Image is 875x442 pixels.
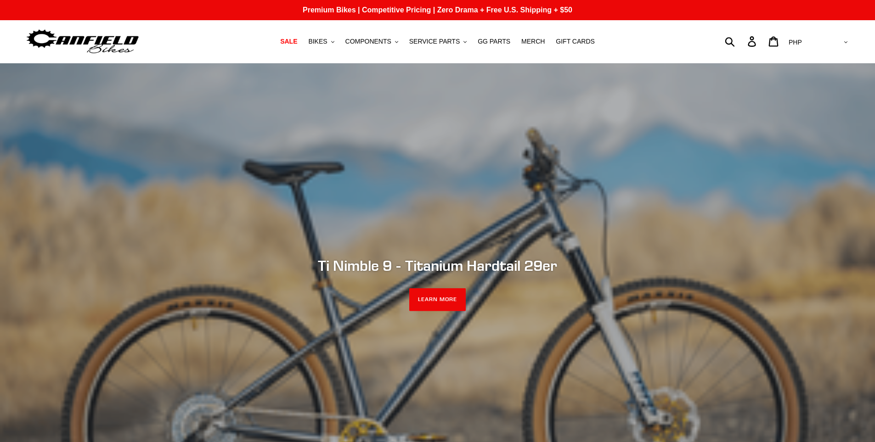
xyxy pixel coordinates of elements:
[345,38,391,45] span: COMPONENTS
[521,38,545,45] span: MERCH
[409,38,460,45] span: SERVICE PARTS
[276,35,302,48] a: SALE
[551,35,599,48] a: GIFT CARDS
[341,35,403,48] button: COMPONENTS
[25,27,140,56] img: Canfield Bikes
[280,38,297,45] span: SALE
[409,288,466,311] a: LEARN MORE
[517,35,549,48] a: MERCH
[556,38,595,45] span: GIFT CARDS
[187,257,688,274] h2: Ti Nimble 9 - Titanium Hardtail 29er
[405,35,471,48] button: SERVICE PARTS
[304,35,339,48] button: BIKES
[730,31,753,51] input: Search
[473,35,515,48] a: GG PARTS
[308,38,327,45] span: BIKES
[478,38,510,45] span: GG PARTS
